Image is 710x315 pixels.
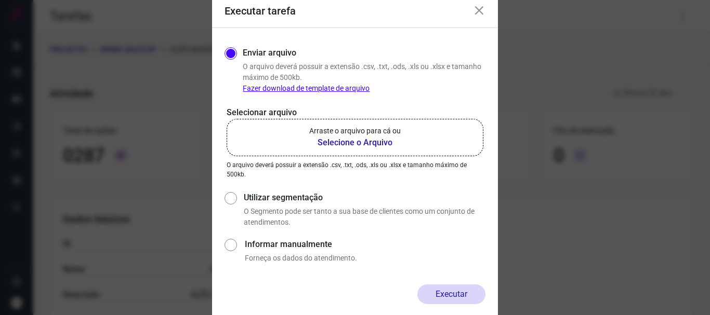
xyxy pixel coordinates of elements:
label: Enviar arquivo [243,47,296,59]
label: Utilizar segmentação [244,191,485,204]
p: O arquivo deverá possuir a extensão .csv, .txt, .ods, .xls ou .xlsx e tamanho máximo de 500kb. [243,61,485,94]
p: O arquivo deverá possuir a extensão .csv, .txt, .ods, .xls ou .xlsx e tamanho máximo de 500kb. [227,160,483,179]
b: Selecione o Arquivo [309,136,401,149]
label: Informar manualmente [245,238,485,251]
p: Selecionar arquivo [227,106,483,119]
p: O Segmento pode ser tanto a sua base de clientes como um conjunto de atendimentos. [244,206,485,228]
a: Fazer download de template de arquivo [243,84,370,92]
p: Arraste o arquivo para cá ou [309,126,401,136]
h3: Executar tarefa [225,5,296,17]
button: Executar [417,284,485,304]
p: Forneça os dados do atendimento. [245,253,485,264]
